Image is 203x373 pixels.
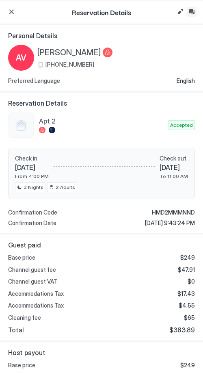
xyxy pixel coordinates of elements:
span: [DATE] [15,163,49,171]
span: Accepted [170,121,193,129]
span: $47.91 [178,266,195,273]
span: Base price [8,362,35,369]
span: Host payout [8,349,195,357]
span: 2 Adults [56,184,75,191]
span: $4.55 [179,302,195,309]
span: Guest paid [8,241,195,249]
span: Accommodations Tax [8,302,64,309]
span: Channel guest fee [8,266,56,273]
span: [PHONE_NUMBER] [45,61,94,68]
span: Reservation Details [72,7,131,17]
span: To 11:00 AM [160,173,188,179]
span: English [177,77,195,85]
span: [DATE] [160,163,188,171]
button: Inbox [187,7,197,17]
span: [PERSON_NAME] [37,48,101,58]
span: $65 [184,314,195,321]
span: Check in [15,155,49,162]
span: Cleaning fee [8,314,41,321]
span: Reservation Details [8,99,195,107]
span: Base price [8,254,35,261]
span: Check out [160,155,188,162]
span: From 4:00 PM [15,173,49,179]
span: Total [8,326,24,334]
span: [DATE] 9:43:24 PM [145,219,195,227]
span: $17.43 [177,290,195,297]
span: $0 [188,278,195,285]
span: $249 [180,254,195,261]
span: 3 Nights [24,184,43,191]
button: Edit reservation [175,7,185,17]
span: $383.89 [169,326,195,334]
span: HMD2MMMNND [152,209,195,216]
span: Confirmation Code [8,209,57,216]
span: Personal Details [8,32,195,40]
span: Preferred Language [8,77,60,85]
span: AV [16,52,26,64]
span: Confirmation Date [8,219,56,227]
span: Apt 2 [39,117,165,125]
span: Accommodations Tax [8,290,64,297]
span: Channel guest VAT [8,278,58,285]
span: $249 [180,362,195,369]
